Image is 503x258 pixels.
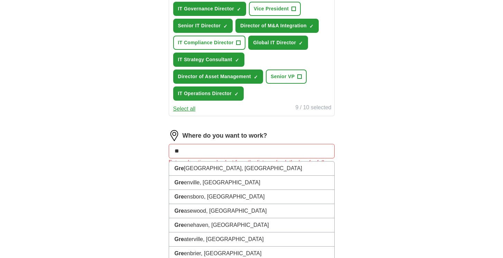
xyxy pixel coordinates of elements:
strong: Gre [175,222,184,228]
span: Director of M&A Integration [240,22,307,29]
span: Vice President [254,5,289,12]
button: IT Strategy Consultant✓ [173,53,244,67]
span: Senior IT Director [178,22,221,29]
li: [GEOGRAPHIC_DATA], [GEOGRAPHIC_DATA] [169,162,334,176]
span: Director of Asset Management [178,73,251,80]
li: enehaven, [GEOGRAPHIC_DATA] [169,218,334,232]
span: ✓ [234,91,239,97]
strong: Gre [175,236,184,242]
button: IT Governance Director✓ [173,2,246,16]
li: ensboro, [GEOGRAPHIC_DATA] [169,190,334,204]
span: IT Governance Director [178,5,234,12]
span: ✓ [223,24,227,29]
button: Vice President [249,2,301,16]
div: Enter a location and select from the list, or check the box for fully remote roles [169,158,335,175]
li: enville, [GEOGRAPHIC_DATA] [169,176,334,190]
li: aterville, [GEOGRAPHIC_DATA] [169,232,334,247]
button: Director of M&A Integration✓ [235,19,319,33]
img: location.png [169,130,180,141]
button: Senior VP [266,70,307,84]
span: ✓ [235,57,239,63]
label: Where do you want to work? [183,131,267,140]
button: Select all [173,105,196,113]
div: 9 / 10 selected [295,103,331,113]
span: ✓ [237,7,241,12]
span: IT Operations Director [178,90,232,97]
strong: Gre [175,179,184,185]
strong: Gre [175,194,184,200]
button: IT Operations Director✓ [173,86,244,101]
span: Senior VP [271,73,295,80]
span: IT Strategy Consultant [178,56,232,63]
span: ✓ [254,74,258,80]
span: ✓ [309,24,314,29]
span: Global IT Director [253,39,296,46]
button: IT Compliance Director [173,36,246,50]
span: ✓ [299,40,303,46]
button: Senior IT Director✓ [173,19,233,33]
strong: Gre [175,250,184,256]
strong: Gre [175,208,184,214]
button: Director of Asset Management✓ [173,70,263,84]
span: IT Compliance Director [178,39,234,46]
button: Global IT Director✓ [248,36,308,50]
strong: Gre [175,165,184,171]
li: asewood, [GEOGRAPHIC_DATA] [169,204,334,218]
